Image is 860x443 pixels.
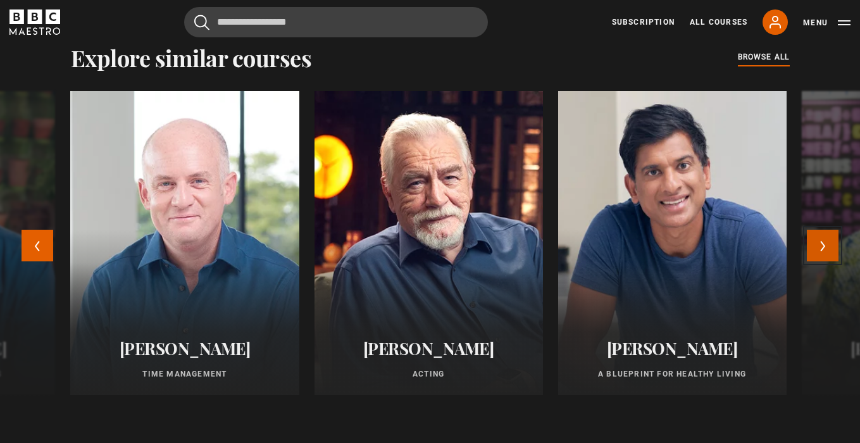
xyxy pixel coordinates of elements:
button: Toggle navigation [803,16,851,29]
a: [PERSON_NAME] Acting [315,91,543,395]
h2: [PERSON_NAME] [573,339,771,358]
p: A Blueprint for Healthy Living [573,368,771,380]
h2: [PERSON_NAME] [85,339,284,358]
p: Time Management [85,368,284,380]
svg: BBC Maestro [9,9,60,35]
a: browse all [738,51,790,65]
a: [PERSON_NAME] Time Management [70,91,299,395]
h2: Explore similar courses [71,44,312,71]
h2: [PERSON_NAME] [330,339,528,358]
p: Acting [330,368,528,380]
button: Submit the search query [194,15,209,30]
a: All Courses [690,16,747,28]
input: Search [184,7,488,37]
span: browse all [738,51,790,63]
a: Subscription [612,16,675,28]
a: [PERSON_NAME] A Blueprint for Healthy Living [558,91,787,395]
